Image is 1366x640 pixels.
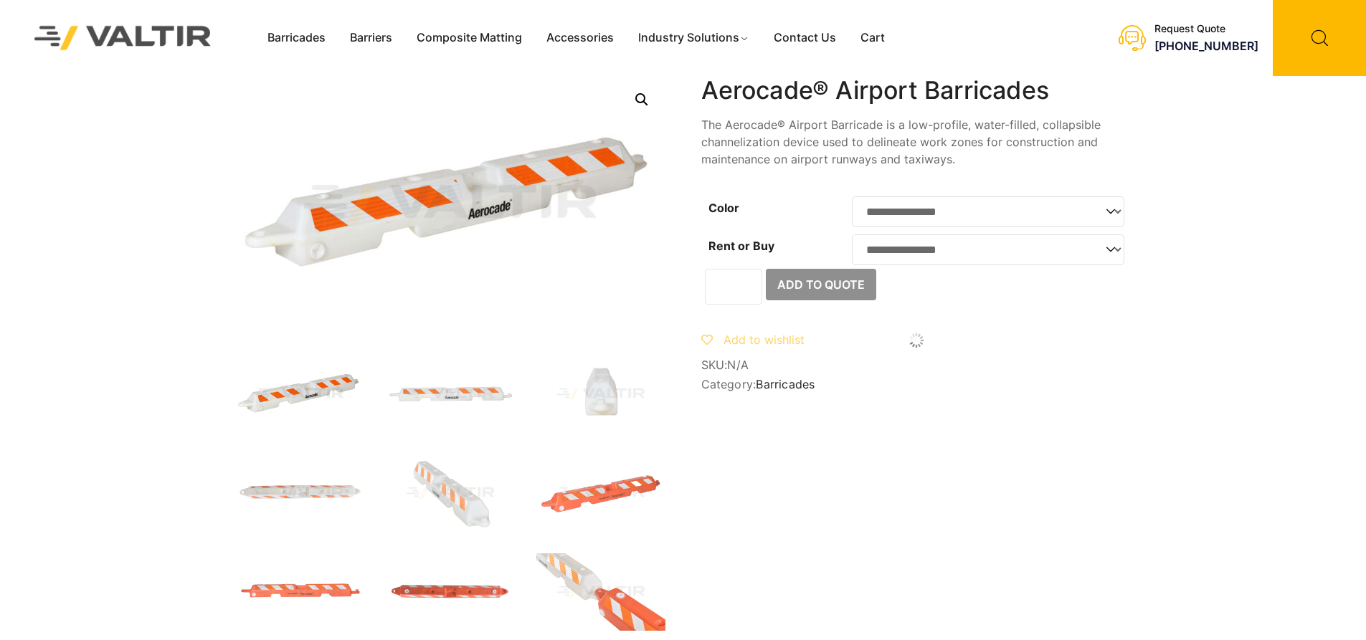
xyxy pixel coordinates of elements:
a: Contact Us [762,27,848,49]
p: The Aerocade® Airport Barricade is a low-profile, water-filled, collapsible channelization device... [701,116,1132,168]
img: Aerocade_Org_Top.jpg [386,553,515,631]
span: SKU: [701,358,1132,372]
img: Aerocade_Nat_3Q [235,76,665,334]
label: Color [708,201,739,215]
img: Aerocade_Nat_x1-1.jpg [386,454,515,532]
input: Product quantity [705,269,762,305]
h1: Aerocade® Airport Barricades [701,76,1132,105]
img: Aerocade_Nat_Front-1.jpg [386,355,515,433]
span: Category: [701,378,1132,391]
img: Aerocade_Org_3Q.jpg [536,454,665,532]
button: Add to Quote [766,269,876,300]
a: Barricades [255,27,338,49]
img: Aerocade_Nat_3Q-1.jpg [235,355,364,433]
div: Request Quote [1154,23,1258,35]
img: Aerocade_Nat_Top.jpg [235,454,364,532]
a: [PHONE_NUMBER] [1154,39,1258,53]
a: Accessories [534,27,626,49]
img: Valtir Rentals [16,7,230,68]
a: Industry Solutions [626,27,762,49]
span: N/A [727,358,749,372]
a: Barricades [756,377,815,391]
a: Cart [848,27,897,49]
a: Composite Matting [404,27,534,49]
a: Barriers [338,27,404,49]
img: Aerocade_Org_Front.jpg [235,553,364,631]
img: Aerocade_Org_x1.jpg [536,553,665,631]
label: Rent or Buy [708,239,774,253]
img: Aerocade_Nat_Side.jpg [536,355,665,433]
